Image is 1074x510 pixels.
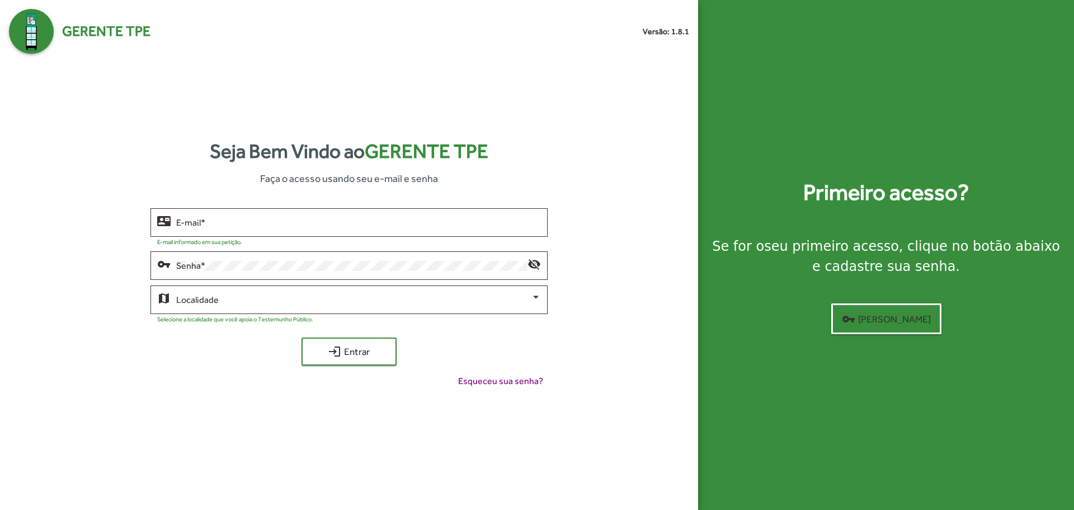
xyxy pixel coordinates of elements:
[62,21,150,42] span: Gerente TPE
[312,341,387,362] span: Entrar
[643,26,689,38] small: Versão: 1.8.1
[260,171,438,186] span: Faça o acesso usando seu e-mail e senha
[157,214,171,227] mat-icon: contact_mail
[157,291,171,305] mat-icon: map
[210,137,488,166] strong: Seja Bem Vindo ao
[157,316,313,322] mat-hint: Selecione a localidade que você apoia o Testemunho Público.
[458,375,543,388] span: Esqueceu sua senha?
[712,236,1061,277] div: Se for o , clique no botão abaixo e cadastre sua senha.
[9,9,54,54] img: Logo Gerente
[803,176,969,209] strong: Primeiro acesso?
[527,257,541,270] mat-icon: visibility_off
[328,345,341,358] mat-icon: login
[302,338,397,366] button: Entrar
[764,238,899,254] strong: seu primeiro acesso
[157,257,171,270] mat-icon: vpn_key
[365,140,488,162] span: Gerente TPE
[831,303,941,334] button: [PERSON_NAME]
[842,312,855,326] mat-icon: vpn_key
[842,309,931,329] span: [PERSON_NAME]
[157,238,242,245] mat-hint: E-mail informado em sua petição.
